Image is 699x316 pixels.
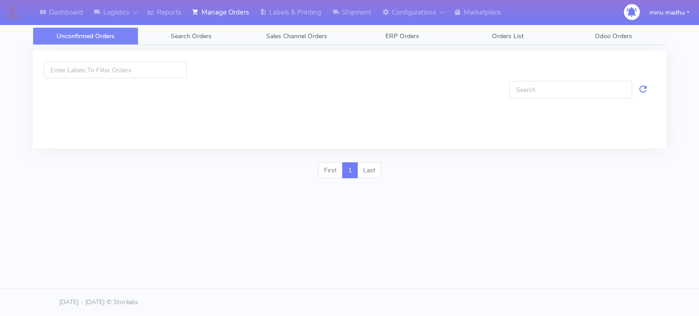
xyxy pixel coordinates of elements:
[509,81,632,98] input: Search
[171,32,212,40] span: Search Orders
[56,32,115,40] span: Unconfirmed Orders
[385,32,419,40] span: ERP Orders
[342,162,358,179] a: 1
[643,3,696,22] button: minu madhu
[595,32,632,40] span: Odoo Orders
[44,61,187,78] input: Enter Labels To Filter Orders
[266,32,327,40] span: Sales Channel Orders
[492,32,524,40] span: Orders List
[33,27,666,45] ul: Tabs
